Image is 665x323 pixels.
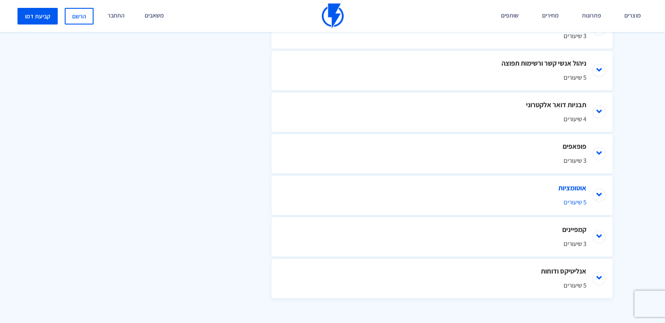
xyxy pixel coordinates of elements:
[298,197,586,207] span: 5 שיעורים
[298,239,586,248] span: 3 שיעורים
[298,156,586,165] span: 3 שיעורים
[298,114,586,123] span: 4 שיעורים
[272,217,613,256] li: קמפיינים
[298,31,586,40] span: 3 שיעורים
[272,92,613,132] li: תבניות דואר אלקטרוני
[272,134,613,173] li: פופאפים
[272,259,613,298] li: אנליטיקס ודוחות
[272,51,613,90] li: ניהול אנשי קשר ורשימות תפוצה
[17,8,58,25] a: קביעת דמו
[298,73,586,82] span: 5 שיעורים
[65,8,94,25] a: הרשם
[298,281,586,290] span: 5 שיעורים
[272,176,613,215] li: אוטומציות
